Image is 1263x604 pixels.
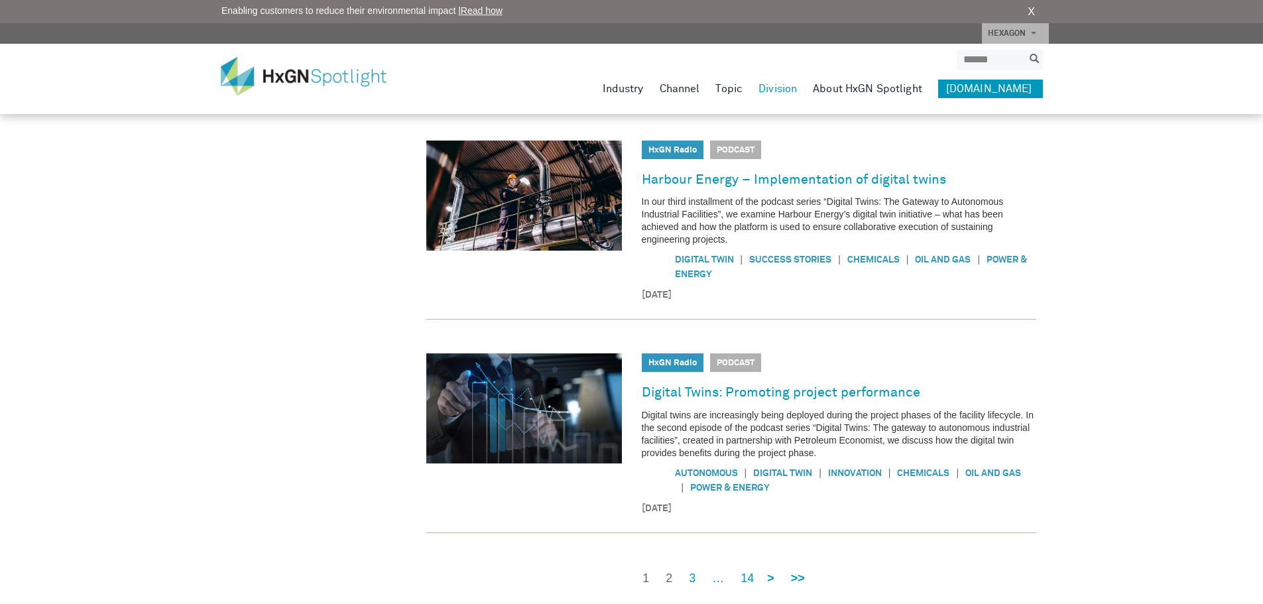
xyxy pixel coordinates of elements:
[461,5,503,16] a: Read how
[603,80,644,98] a: Industry
[813,80,922,98] a: About HxGN Spotlight
[971,253,987,267] span: |
[642,288,1036,302] time: [DATE]
[221,57,406,95] img: HxGN Spotlight
[738,466,754,480] span: |
[689,570,695,587] a: 3
[915,255,971,265] a: Oil and gas
[882,466,898,480] span: |
[753,469,812,478] a: Digital Twin
[767,572,774,585] strong: >
[900,253,916,267] span: |
[642,382,920,403] a: Digital Twins: Promoting project performance
[675,255,734,265] a: Digital Twin
[642,502,1036,516] time: [DATE]
[949,466,965,480] span: |
[758,80,797,98] a: Division
[791,572,805,585] strong: >>
[831,253,847,267] span: |
[426,353,622,463] img: Digital Twins: Promoting project performance
[791,570,805,587] a: >>
[897,469,949,478] a: Chemicals
[648,359,697,367] a: HxGN Radio
[660,80,700,98] a: Channel
[690,483,770,493] a: Power & Energy
[749,255,831,265] a: Success Stories
[847,255,900,265] a: Chemicals
[741,570,754,587] a: 14
[710,353,761,372] span: Podcast
[828,469,882,478] a: Innovation
[642,169,946,190] a: Harbour Energy – Implementation of digital twins
[938,80,1043,98] a: [DOMAIN_NAME]
[426,141,622,251] img: Harbour Energy – Implementation of digital twins
[965,469,1021,478] a: Oil and gas
[1028,4,1035,20] a: X
[675,481,691,495] span: |
[715,80,743,98] a: Topic
[666,570,672,587] a: 2
[734,253,750,267] span: |
[642,570,649,587] span: 1
[642,196,1036,246] p: In our third installment of the podcast series “Digital Twins: The Gateway to Autonomous Industri...
[675,469,738,478] a: Autonomous
[712,570,724,587] span: …
[812,466,828,480] span: |
[982,23,1049,44] a: HEXAGON
[648,146,697,154] a: HxGN Radio
[221,4,503,18] span: Enabling customers to reduce their environmental impact |
[767,570,774,587] a: >
[710,141,761,159] span: Podcast
[642,409,1036,459] p: Digital twins are increasingly being deployed during the project phases of the facility lifecycle...
[675,255,1028,279] a: Power & Energy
